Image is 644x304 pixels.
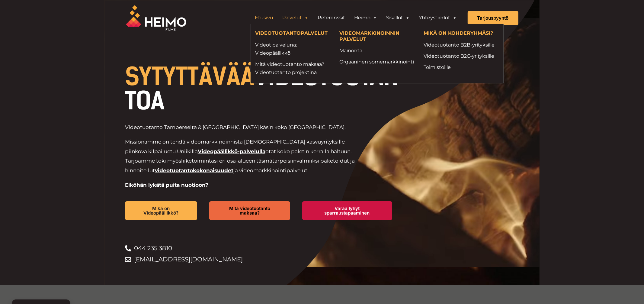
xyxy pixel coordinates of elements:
img: Heimo Filmsin logo [126,5,186,31]
a: [EMAIL_ADDRESS][DOMAIN_NAME] [125,254,404,265]
a: Heimo [350,12,382,24]
a: Sisällöt [382,12,415,24]
a: Etusivu [251,12,278,24]
span: ja videomarkkinointipalvelut. [233,167,309,173]
a: Mainonta [339,47,415,55]
span: Mitä videotuotanto maksaa? [219,206,280,215]
a: Tarjouspyyntö [468,11,518,25]
strong: Eiköhän lykätä puita nuotioon? [125,182,208,188]
a: Orgaaninen somemarkkinointi [339,58,415,66]
aside: Header Widget 1 [248,12,465,24]
a: Mitä videotuotanto maksaa?Videotuotanto projektina [255,60,331,76]
p: Missionamme on tehdä videomarkkinoinnista [DEMOGRAPHIC_DATA] kasvuyrityksille piinkova kilpailuetu. [125,137,363,175]
span: Varaa lyhyt sparraustapaaminen [312,206,383,215]
span: 044 235 3810 [133,243,172,254]
a: Mikä on Videopäällikkö? [125,201,197,220]
a: Videotuotanto B2C-yrityksille [424,52,499,60]
span: Mikä on Videopäällikkö? [135,206,188,215]
a: Yhteystiedot [415,12,462,24]
span: liiketoimintasi eri osa-alueen täsmätarpeisiin [181,158,296,164]
a: Referenssit [313,12,350,24]
a: videotuotantokokonaisuudet [155,167,233,173]
h4: MIKÄ ON KOHDERYHMÄSI? [424,30,499,37]
span: SYTYTTÄVÄÄ [125,62,254,91]
a: 044 235 3810 [125,243,404,254]
a: Varaa lyhyt sparraustapaaminen [302,201,392,220]
h4: VIDEOTUOTANTOPALVELUT [255,30,331,37]
a: Toimistoille [424,63,499,71]
a: Videopäällikkö-palvelulla [198,148,265,154]
span: valmiiksi paketoidut ja hinnoitellut [125,158,355,173]
span: Uniikilla [177,148,198,154]
a: Videot palveluna: Videopäällikkö [255,41,331,57]
p: Videotuotanto Tampereelta & [GEOGRAPHIC_DATA] käsin koko [GEOGRAPHIC_DATA]. [125,123,363,132]
a: Palvelut [278,12,313,24]
span: [EMAIL_ADDRESS][DOMAIN_NAME] [133,254,243,265]
a: Videotuotanto B2B-yrityksille [424,41,499,49]
a: Mitä videotuotanto maksaa? [209,201,290,220]
h4: VIDEOMARKKINOINNIN PALVELUT [339,30,415,43]
h1: VIDEOTUOTANTOA [125,65,404,113]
